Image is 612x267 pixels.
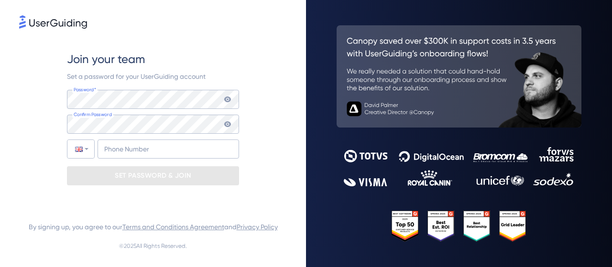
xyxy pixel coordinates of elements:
a: Privacy Policy [237,223,278,231]
span: Join your team [67,52,145,67]
img: 8faab4ba6bc7696a72372aa768b0286c.svg [19,15,87,29]
p: SET PASSWORD & JOIN [115,168,191,183]
a: Terms and Conditions Agreement [122,223,224,231]
span: © 2025 All Rights Reserved. [119,240,187,252]
div: United Kingdom: + 44 [67,140,94,158]
img: 9302ce2ac39453076f5bc0f2f2ca889b.svg [344,147,574,186]
img: 26c0aa7c25a843aed4baddd2b5e0fa68.svg [337,25,581,128]
span: By signing up, you agree to our and [29,221,278,233]
img: 25303e33045975176eb484905ab012ff.svg [392,211,526,241]
span: Set a password for your UserGuiding account [67,73,206,80]
input: Phone Number [98,139,239,159]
